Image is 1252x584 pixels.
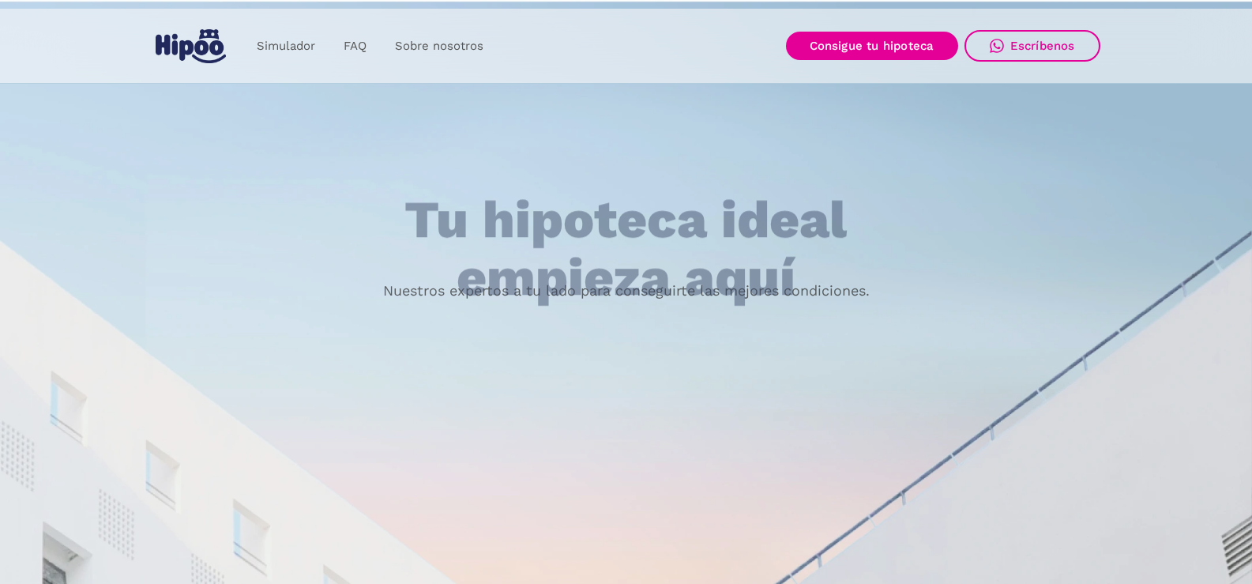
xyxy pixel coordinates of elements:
[329,31,381,62] a: FAQ
[152,23,230,70] a: home
[381,31,498,62] a: Sobre nosotros
[964,30,1100,62] a: Escríbenos
[243,31,329,62] a: Simulador
[786,32,958,60] a: Consigue tu hipoteca
[1010,39,1075,53] div: Escríbenos
[326,192,925,307] h1: Tu hipoteca ideal empieza aquí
